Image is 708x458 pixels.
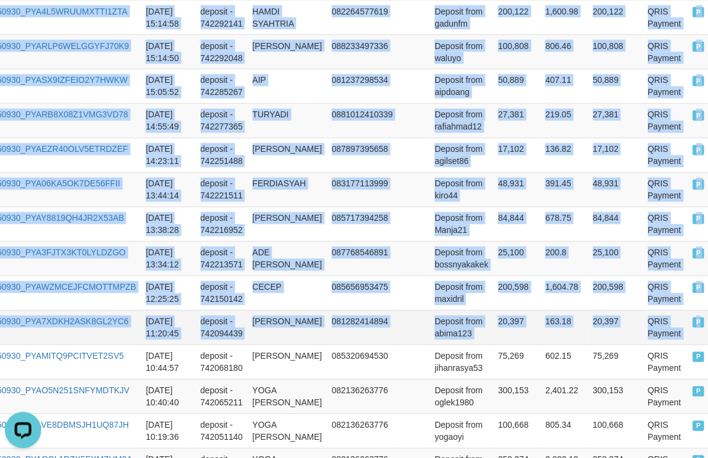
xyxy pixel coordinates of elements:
[430,207,493,241] td: Deposit from Manja21
[693,214,705,224] span: PAID
[430,414,493,448] td: Deposit from yogaoyi
[643,345,688,379] td: QRIS Payment
[693,421,705,431] span: PAID
[5,5,41,41] button: Open LiveChat chat widget
[248,138,327,172] td: [PERSON_NAME]
[643,172,688,207] td: QRIS Payment
[493,172,541,207] td: 48,931
[588,414,643,448] td: 100,668
[541,34,588,69] td: 806.46
[430,138,493,172] td: Deposit from agilset86
[248,172,327,207] td: FERDIASYAH
[643,310,688,345] td: QRIS Payment
[141,207,195,241] td: [DATE] 13:38:28
[588,69,643,103] td: 50,889
[493,34,541,69] td: 100,808
[493,276,541,310] td: 200,598
[430,276,493,310] td: Deposit from maxidril
[327,241,398,276] td: 087768546891
[643,276,688,310] td: QRIS Payment
[248,345,327,379] td: [PERSON_NAME]
[248,241,327,276] td: ADE [PERSON_NAME]
[493,207,541,241] td: 84,844
[327,138,398,172] td: 087897395658
[493,103,541,138] td: 27,381
[196,310,248,345] td: deposit - 742094439
[430,379,493,414] td: Deposit from oglek1980
[141,69,195,103] td: [DATE] 15:05:52
[141,138,195,172] td: [DATE] 14:23:11
[196,69,248,103] td: deposit - 742285267
[643,69,688,103] td: QRIS Payment
[493,69,541,103] td: 50,889
[430,310,493,345] td: Deposit from abima123
[141,379,195,414] td: [DATE] 10:40:40
[327,172,398,207] td: 083177113999
[327,414,398,448] td: 082136263776
[693,111,705,121] span: PAID
[693,7,705,18] span: PAID
[248,34,327,69] td: [PERSON_NAME]
[643,138,688,172] td: QRIS Payment
[588,310,643,345] td: 20,397
[196,414,248,448] td: deposit - 742051140
[693,352,705,362] span: PAID
[196,172,248,207] td: deposit - 742221511
[493,379,541,414] td: 300,153
[248,69,327,103] td: AIP
[196,379,248,414] td: deposit - 742065211
[541,241,588,276] td: 200.8
[327,103,398,138] td: 0881012410339
[643,241,688,276] td: QRIS Payment
[693,76,705,87] span: PAID
[196,103,248,138] td: deposit - 742277365
[588,103,643,138] td: 27,381
[196,276,248,310] td: deposit - 742150142
[541,103,588,138] td: 219.05
[643,103,688,138] td: QRIS Payment
[693,180,705,190] span: PAID
[141,241,195,276] td: [DATE] 13:34:12
[248,276,327,310] td: CECEP
[643,34,688,69] td: QRIS Payment
[196,241,248,276] td: deposit - 742213571
[141,172,195,207] td: [DATE] 13:44:14
[493,414,541,448] td: 100,668
[141,414,195,448] td: [DATE] 10:19:36
[588,276,643,310] td: 200,598
[141,345,195,379] td: [DATE] 10:44:57
[248,414,327,448] td: YOGA [PERSON_NAME]
[541,276,588,310] td: 1,604.78
[327,345,398,379] td: 085320694530
[141,310,195,345] td: [DATE] 11:20:45
[327,69,398,103] td: 081237298534
[643,414,688,448] td: QRIS Payment
[493,310,541,345] td: 20,397
[327,310,398,345] td: 081282414894
[693,283,705,293] span: PAID
[541,345,588,379] td: 602.15
[430,103,493,138] td: Deposit from rafiahmad12
[327,379,398,414] td: 082136263776
[430,69,493,103] td: Deposit from aipdoang
[588,34,643,69] td: 100,808
[248,103,327,138] td: TURYADI
[196,34,248,69] td: deposit - 742292048
[541,69,588,103] td: 407.11
[588,172,643,207] td: 48,931
[430,345,493,379] td: Deposit from jihanrasya53
[541,207,588,241] td: 678.75
[430,34,493,69] td: Deposit from waluyo
[588,241,643,276] td: 25,100
[588,379,643,414] td: 300,153
[541,172,588,207] td: 391.45
[493,138,541,172] td: 17,102
[541,379,588,414] td: 2,401.22
[141,103,195,138] td: [DATE] 14:55:49
[327,276,398,310] td: 085656953475
[430,241,493,276] td: Deposit from bossnyakakek
[693,387,705,397] span: PAID
[141,276,195,310] td: [DATE] 12:25:25
[588,345,643,379] td: 75,269
[588,207,643,241] td: 84,844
